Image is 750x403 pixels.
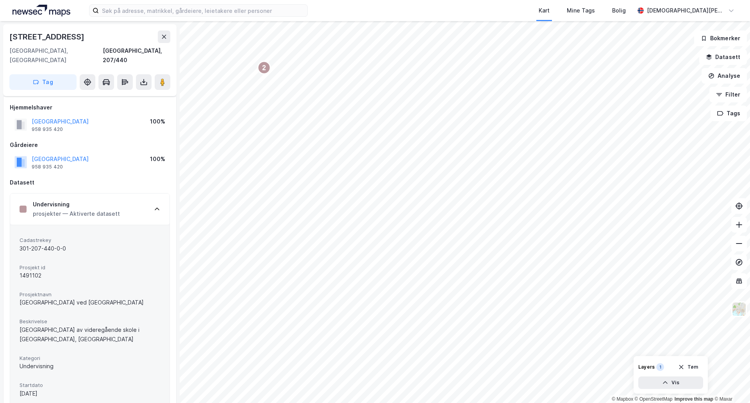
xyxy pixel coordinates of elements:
a: Mapbox [612,396,633,402]
div: Kart [539,6,550,15]
input: Søk på adresse, matrikkel, gårdeiere, leietakere eller personer [99,5,307,16]
div: 958 935 420 [32,164,63,170]
button: Tøm [673,361,703,373]
div: 958 935 420 [32,126,63,133]
span: Cadastrekey [20,237,160,244]
span: Startdato [20,382,160,389]
div: Hjemmelshaver [10,103,170,112]
button: Analyse [702,68,747,84]
span: Kategori [20,355,160,362]
span: Prosjekt id [20,264,160,271]
button: Tag [9,74,77,90]
div: Gårdeiere [10,140,170,150]
img: logo.a4113a55bc3d86da70a041830d287a7e.svg [12,5,70,16]
button: Filter [709,87,747,102]
div: Undervisning [33,200,120,209]
span: Beskrivelse [20,318,160,325]
div: Datasett [10,178,170,187]
button: Bokmerker [694,30,747,46]
div: Bolig [612,6,626,15]
div: [GEOGRAPHIC_DATA], 207/440 [103,46,170,65]
div: [DEMOGRAPHIC_DATA][PERSON_NAME] [647,6,725,15]
div: [GEOGRAPHIC_DATA] av videregående skole i [GEOGRAPHIC_DATA], [GEOGRAPHIC_DATA] [20,325,160,344]
div: Mine Tags [567,6,595,15]
div: prosjekter — Aktiverte datasett [33,209,120,219]
div: Undervisning [20,362,160,371]
div: Layers [638,364,655,370]
iframe: Chat Widget [711,365,750,403]
div: 1 [656,363,664,371]
button: Vis [638,376,703,389]
div: [DATE] [20,389,160,398]
img: Z [732,302,746,317]
div: Map marker [258,61,270,74]
div: [GEOGRAPHIC_DATA], [GEOGRAPHIC_DATA] [9,46,103,65]
div: [STREET_ADDRESS] [9,30,86,43]
div: Kontrollprogram for chat [711,365,750,403]
button: Datasett [699,49,747,65]
div: 301-207-440-0-0 [20,244,160,253]
span: Prosjektnavn [20,291,160,298]
div: 100% [150,117,165,126]
button: Tags [711,106,747,121]
text: 2 [262,64,266,71]
a: OpenStreetMap [635,396,673,402]
div: 1491102 [20,271,160,280]
div: [GEOGRAPHIC_DATA] ved [GEOGRAPHIC_DATA] [20,298,160,307]
a: Improve this map [675,396,713,402]
div: 100% [150,154,165,164]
